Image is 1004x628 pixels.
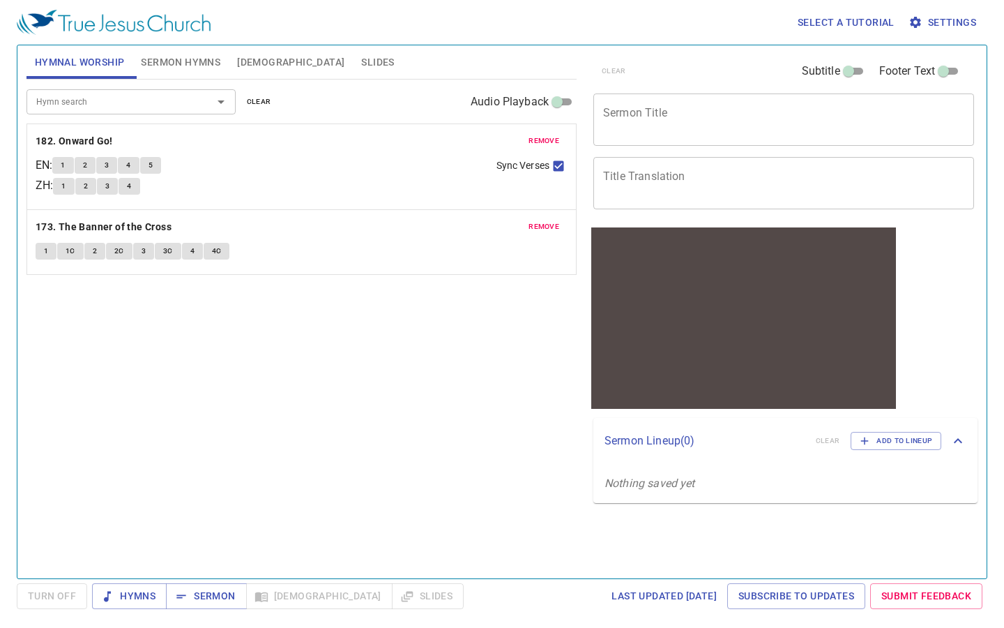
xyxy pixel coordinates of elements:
span: 5 [149,159,153,172]
button: Sermon [166,583,246,609]
span: Footer Text [879,63,936,80]
button: Hymns [92,583,167,609]
b: 173. The Banner of the Cross [36,218,172,236]
button: 173. The Banner of the Cross [36,218,174,236]
span: Submit Feedback [881,588,971,605]
i: Nothing saved yet [604,477,695,490]
button: 1C [57,243,84,260]
span: 2 [83,159,87,172]
span: 1C [66,245,75,257]
p: Sermon Lineup ( 0 ) [604,433,805,449]
iframe: from-child [588,224,899,412]
span: 3 [142,245,146,257]
button: Settings [906,10,982,36]
span: 1 [44,245,48,257]
span: Hymnal Worship [35,54,125,71]
span: Sermon [177,588,235,605]
button: 1 [53,178,74,195]
span: [DEMOGRAPHIC_DATA] [237,54,344,71]
a: Subscribe to Updates [727,583,865,609]
a: Last updated [DATE] [606,583,722,609]
button: 4 [182,243,203,260]
span: remove [528,220,559,233]
span: 4C [212,245,222,257]
button: 3 [97,178,118,195]
span: 4 [126,159,130,172]
span: Select a tutorial [798,14,895,31]
button: Add to Lineup [851,432,941,450]
span: 2C [114,245,124,257]
button: Select a tutorial [792,10,900,36]
span: 3C [163,245,173,257]
span: Subscribe to Updates [738,588,854,605]
button: 4 [118,157,139,174]
div: Sermon Lineup(0)clearAdd to Lineup [593,418,978,464]
span: 2 [93,245,97,257]
button: 2C [106,243,132,260]
button: remove [520,133,568,149]
button: 2 [75,157,96,174]
button: 3 [133,243,154,260]
button: 1 [52,157,73,174]
button: 5 [140,157,161,174]
button: 3C [155,243,181,260]
span: 4 [127,180,131,193]
span: 1 [61,180,66,193]
span: Audio Playback [471,94,549,110]
span: Slides [361,54,394,71]
p: EN : [36,157,52,174]
span: 1 [61,159,65,172]
span: Sermon Hymns [141,54,220,71]
button: 1 [36,243,56,260]
span: Settings [911,14,976,31]
span: Hymns [103,588,155,605]
img: True Jesus Church [17,10,211,35]
span: Sync Verses [496,158,549,173]
span: Last updated [DATE] [611,588,717,605]
button: Open [211,92,231,112]
span: clear [247,96,271,108]
span: Subtitle [802,63,840,80]
button: 3 [96,157,117,174]
span: 2 [84,180,88,193]
button: remove [520,218,568,235]
span: remove [528,135,559,147]
button: 4 [119,178,139,195]
span: 3 [105,159,109,172]
span: 3 [105,180,109,193]
button: 4C [204,243,230,260]
a: Submit Feedback [870,583,982,609]
span: 4 [190,245,195,257]
span: Add to Lineup [860,435,932,447]
button: 182. Onward Go! [36,133,115,150]
button: 2 [84,243,105,260]
b: 182. Onward Go! [36,133,113,150]
button: clear [238,94,280,110]
button: 2 [75,178,96,195]
p: ZH : [36,177,53,194]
